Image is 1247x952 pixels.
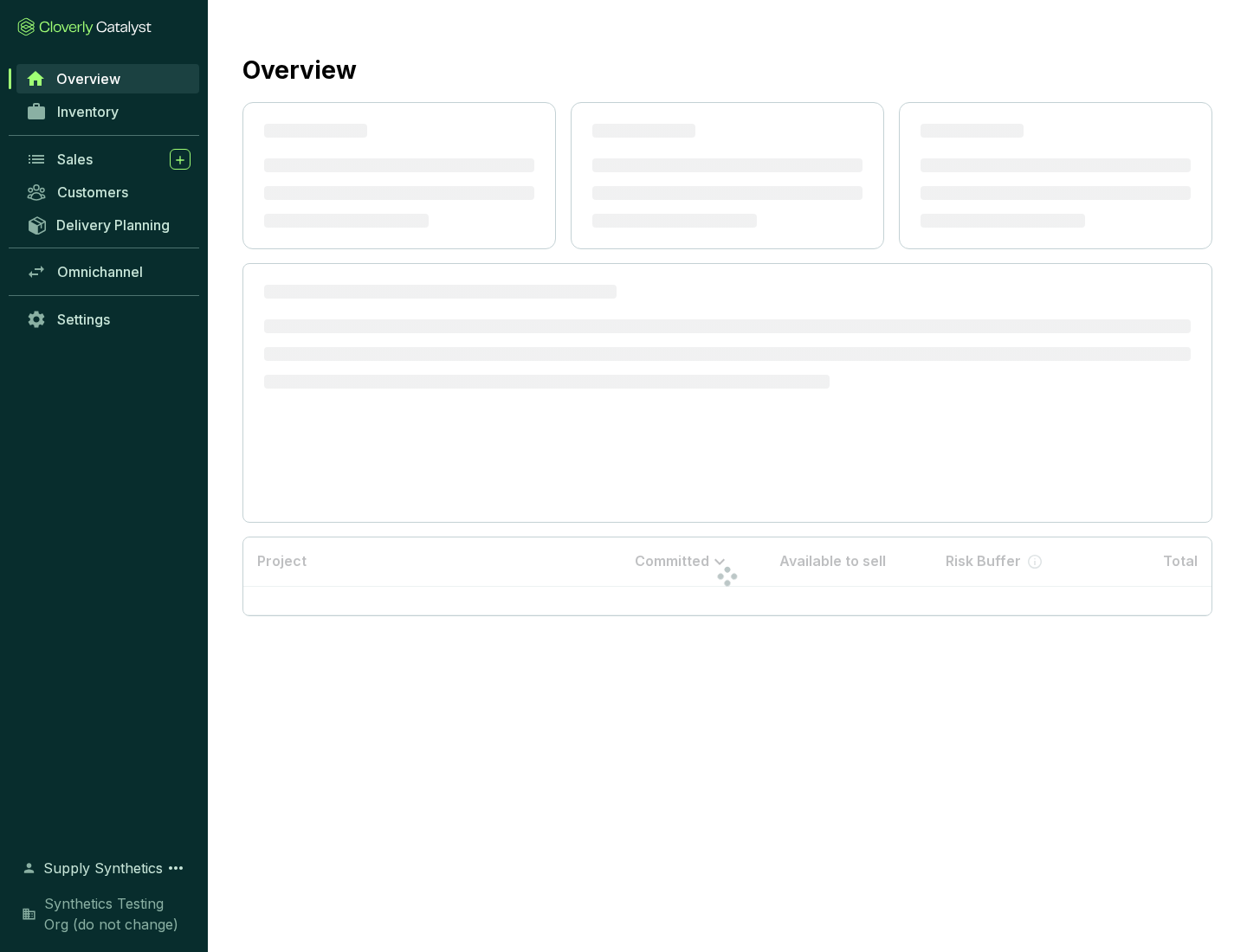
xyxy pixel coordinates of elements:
span: Overview [56,70,120,87]
a: Overview [16,64,199,93]
span: Omnichannel [57,263,143,280]
a: Customers [17,177,199,207]
span: Settings [57,311,110,328]
span: Inventory [57,103,119,120]
a: Inventory [17,97,199,126]
span: Delivery Planning [56,216,170,234]
a: Settings [17,305,199,334]
a: Sales [17,145,199,174]
a: Omnichannel [17,257,199,286]
h2: Overview [242,52,357,88]
span: Supply Synthetics [43,858,163,878]
span: Synthetics Testing Org (do not change) [44,893,191,935]
span: Customers [57,183,128,201]
a: Delivery Planning [17,210,199,239]
span: Sales [57,151,93,168]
